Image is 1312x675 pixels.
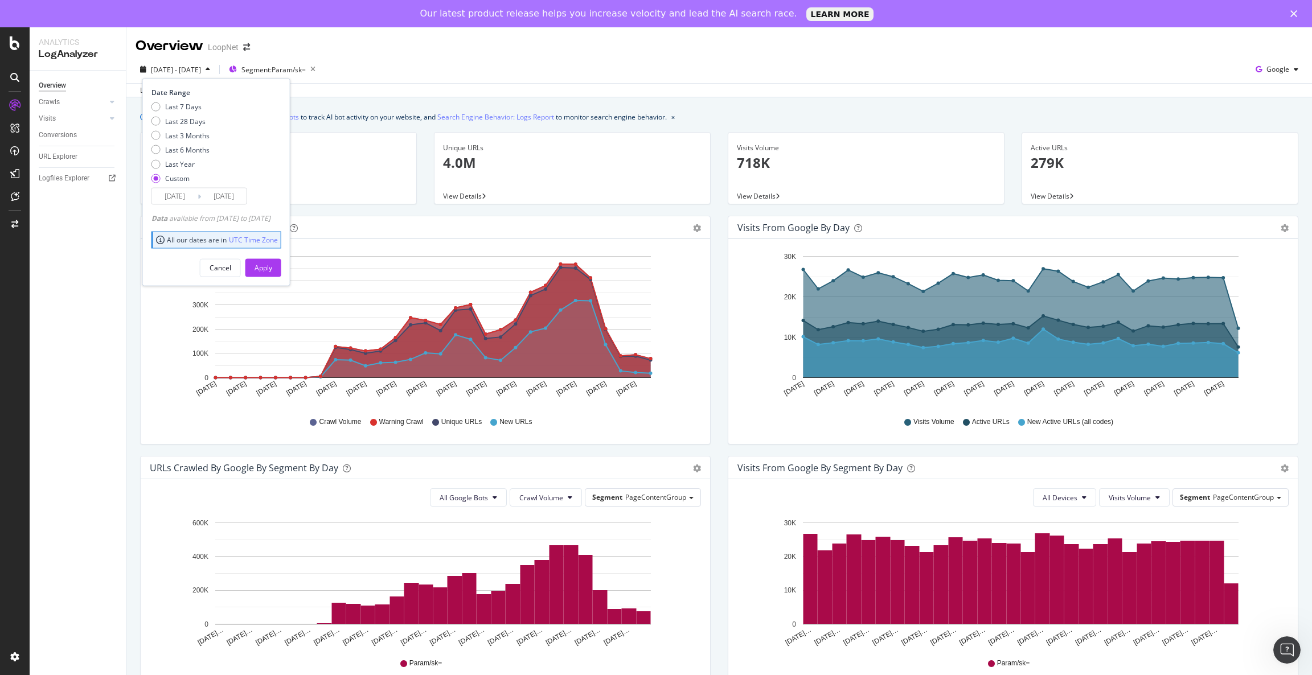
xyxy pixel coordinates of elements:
[210,263,231,273] div: Cancel
[151,130,210,140] div: Last 3 Months
[443,143,702,153] div: Unique URLs
[615,380,638,397] text: [DATE]
[430,488,507,507] button: All Google Bots
[441,417,482,427] span: Unique URLs
[737,248,1282,406] svg: A chart.
[510,488,582,507] button: Crawl Volume
[872,380,895,397] text: [DATE]
[150,516,694,648] svg: A chart.
[150,248,694,406] svg: A chart.
[1143,380,1166,397] text: [DATE]
[151,65,201,75] span: [DATE] - [DATE]
[737,153,995,172] p: 718K
[151,145,210,154] div: Last 6 Months
[737,462,903,474] div: Visits from Google By Segment By Day
[784,253,796,261] text: 30K
[151,213,270,223] div: available from [DATE] to [DATE]
[151,102,210,112] div: Last 7 Days
[165,159,195,169] div: Last Year
[192,326,208,334] text: 200K
[737,143,995,153] div: Visits Volume
[737,516,1282,648] svg: A chart.
[136,36,203,56] div: Overview
[555,380,578,397] text: [DATE]
[420,8,797,19] div: Our latest product release helps you increase velocity and lead the AI search race.
[1053,380,1076,397] text: [DATE]
[1031,143,1289,153] div: Active URLs
[499,417,532,427] span: New URLs
[243,43,250,51] div: arrow-right-arrow-left
[1251,60,1303,79] button: Google
[140,111,1298,123] div: info banner
[192,587,208,595] text: 200K
[1266,64,1289,74] span: Google
[669,109,678,125] button: close banner
[782,380,805,397] text: [DATE]
[1273,636,1301,664] iframe: Intercom live chat
[440,493,488,503] span: All Google Bots
[151,111,667,123] div: We introduced 2 new report templates: to track AI bot activity on your website, and to monitor se...
[379,417,424,427] span: Warning Crawl
[140,85,202,96] div: Last update
[933,380,956,397] text: [DATE]
[229,235,278,245] a: UTC Time Zone
[39,151,118,163] a: URL Explorer
[39,172,89,184] div: Logfiles Explorer
[409,658,442,668] span: Param/sk=
[1033,488,1096,507] button: All Devices
[737,191,776,201] span: View Details
[208,42,239,53] div: LoopNet
[39,172,118,184] a: Logfiles Explorer
[255,380,278,397] text: [DATE]
[39,129,118,141] a: Conversions
[792,620,796,628] text: 0
[1281,224,1289,232] div: gear
[693,464,701,472] div: gear
[813,380,835,397] text: [DATE]
[39,151,77,163] div: URL Explorer
[1172,380,1195,397] text: [DATE]
[1099,488,1170,507] button: Visits Volume
[963,380,986,397] text: [DATE]
[972,417,1010,427] span: Active URLs
[225,380,248,397] text: [DATE]
[1203,380,1225,397] text: [DATE]
[192,301,208,309] text: 300K
[39,36,117,48] div: Analytics
[39,48,117,61] div: LogAnalyzer
[1213,492,1274,502] span: PageContentGroup
[255,263,272,273] div: Apply
[156,235,278,245] div: All our dates are in
[200,258,241,277] button: Cancel
[465,380,488,397] text: [DATE]
[315,380,338,397] text: [DATE]
[495,380,518,397] text: [DATE]
[151,159,210,169] div: Last Year
[519,493,563,503] span: Crawl Volume
[1043,493,1077,503] span: All Devices
[913,417,954,427] span: Visits Volume
[151,174,210,183] div: Custom
[784,553,796,561] text: 20K
[443,191,482,201] span: View Details
[997,658,1030,668] span: Param/sk=
[1281,464,1289,472] div: gear
[592,492,622,502] span: Segment
[737,222,850,233] div: Visits from Google by day
[435,380,458,397] text: [DATE]
[224,60,320,79] button: Segment:Param/sk=
[1113,380,1135,397] text: [DATE]
[784,334,796,341] text: 10K
[625,492,686,502] span: PageContentGroup
[345,380,368,397] text: [DATE]
[241,65,306,75] span: Segment: Param/sk=
[1290,10,1302,17] div: Close
[903,380,925,397] text: [DATE]
[39,80,66,92] div: Overview
[39,96,106,108] a: Crawls
[165,174,190,183] div: Custom
[192,553,208,561] text: 400K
